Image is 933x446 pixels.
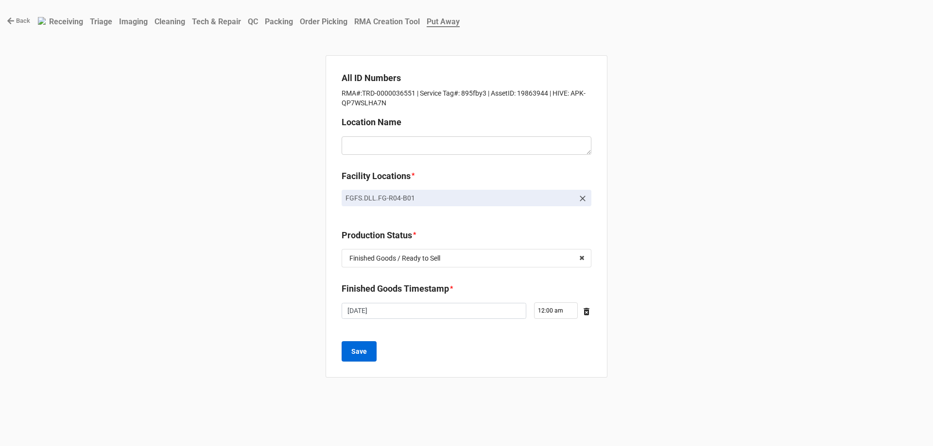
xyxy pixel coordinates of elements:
a: Triage [86,12,116,31]
label: Production Status [342,229,412,242]
b: Save [351,347,367,357]
input: Date [342,303,526,319]
b: Tech & Repair [192,17,241,26]
input: Time [534,302,578,319]
label: Facility Locations [342,169,411,183]
b: All ID Numbers [342,73,401,83]
a: Cleaning [151,12,189,31]
a: Back [7,16,30,26]
a: Imaging [116,12,151,31]
a: Receiving [46,12,86,31]
a: QC [244,12,261,31]
b: RMA Creation Tool [354,17,420,26]
a: Put Away [423,12,463,31]
b: Packing [265,17,293,26]
button: Save [342,341,377,362]
b: Put Away [427,17,460,27]
b: Order Picking [300,17,347,26]
a: Order Picking [296,12,351,31]
a: Tech & Repair [189,12,244,31]
b: QC [248,17,258,26]
div: Finished Goods / Ready to Sell [349,255,440,262]
p: RMA#:TRD-0000036551 | Service Tag#: 895fby3 | AssetID: 19863944 | HIVE: APK-QP7WSLHA7N [342,88,591,108]
p: FGFS.DLL.FG-R04-B01 [346,193,574,203]
b: Cleaning [155,17,185,26]
img: RexiLogo.png [38,17,46,25]
b: Receiving [49,17,83,26]
label: Finished Goods Timestamp [342,282,449,296]
a: RMA Creation Tool [351,12,423,31]
a: Packing [261,12,296,31]
label: Location Name [342,116,401,129]
b: Triage [90,17,112,26]
b: Imaging [119,17,148,26]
